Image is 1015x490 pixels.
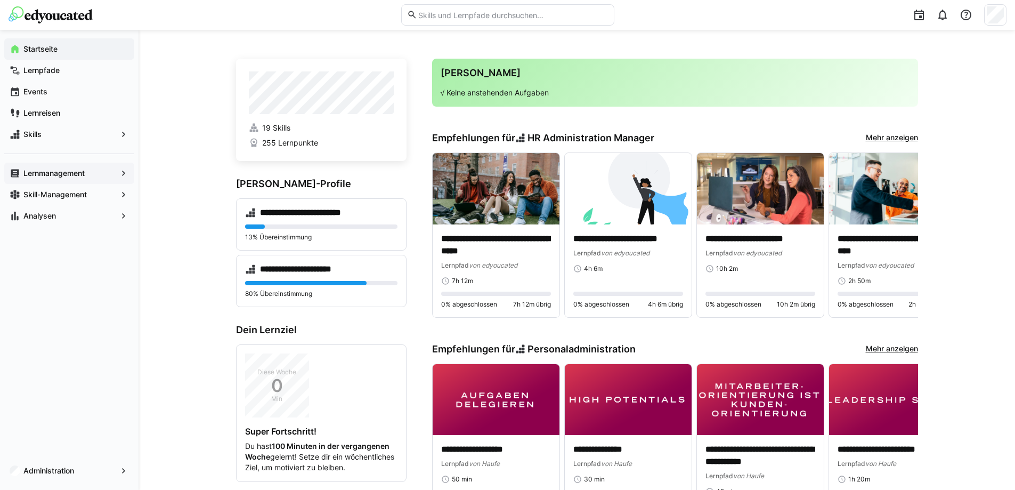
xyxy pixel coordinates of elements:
span: von edyoucated [733,249,782,257]
span: Lernpfad [441,460,469,468]
span: 19 Skills [262,123,290,133]
span: 2h 50m [848,277,871,285]
span: Lernpfad [705,472,733,480]
span: Lernpfad [838,261,865,269]
span: 50 min [452,475,472,484]
h3: [PERSON_NAME]-Profile [236,178,407,190]
span: von edyoucated [601,249,649,257]
span: 255 Lernpunkte [262,138,318,148]
span: 10h 2m übrig [777,300,815,309]
span: 0% abgeschlossen [705,300,761,309]
span: 2h 50m übrig [908,300,947,309]
span: Lernpfad [573,249,601,257]
span: Lernpfad [573,460,601,468]
span: HR Administration Manager [527,132,654,144]
p: √ Keine anstehenden Aufgaben [441,87,910,98]
span: Lernpfad [838,460,865,468]
span: Personaladministration [527,343,636,355]
span: 4h 6m übrig [648,300,683,309]
span: 1h 20m [848,475,870,484]
img: image [433,364,559,436]
input: Skills und Lernpfade durchsuchen… [417,10,608,20]
span: 0% abgeschlossen [573,300,629,309]
span: Lernpfad [441,261,469,269]
img: image [433,153,559,224]
strong: 100 Minuten in der vergangenen Woche [245,441,389,461]
p: 13% Übereinstimmung [245,233,397,242]
img: image [565,153,692,224]
span: 4h 6m [584,264,603,273]
img: image [697,364,824,436]
a: Mehr anzeigen [866,132,918,144]
span: 30 min [584,475,605,484]
h3: Empfehlungen für [432,132,655,144]
span: 7h 12m [452,277,473,285]
h3: [PERSON_NAME] [441,67,910,79]
img: image [829,153,956,224]
span: Lernpfad [705,249,733,257]
span: von Haufe [469,460,500,468]
a: Mehr anzeigen [866,343,918,355]
span: 10h 2m [716,264,738,273]
span: 7h 12m übrig [513,300,551,309]
img: image [697,153,824,224]
span: 0% abgeschlossen [838,300,894,309]
h4: Super Fortschritt! [245,426,397,437]
span: von Haufe [865,460,896,468]
h3: Dein Lernziel [236,324,407,336]
span: 0% abgeschlossen [441,300,497,309]
span: von Haufe [601,460,632,468]
a: 19 Skills [249,123,394,133]
span: von edyoucated [469,261,517,269]
img: image [829,364,956,436]
span: von edyoucated [865,261,914,269]
h3: Empfehlungen für [432,343,636,355]
span: von Haufe [733,472,764,480]
p: 80% Übereinstimmung [245,290,397,298]
img: image [565,364,692,436]
p: Du hast gelernt! Setze dir ein wöchentliches Ziel, um motiviert zu bleiben. [245,441,397,473]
